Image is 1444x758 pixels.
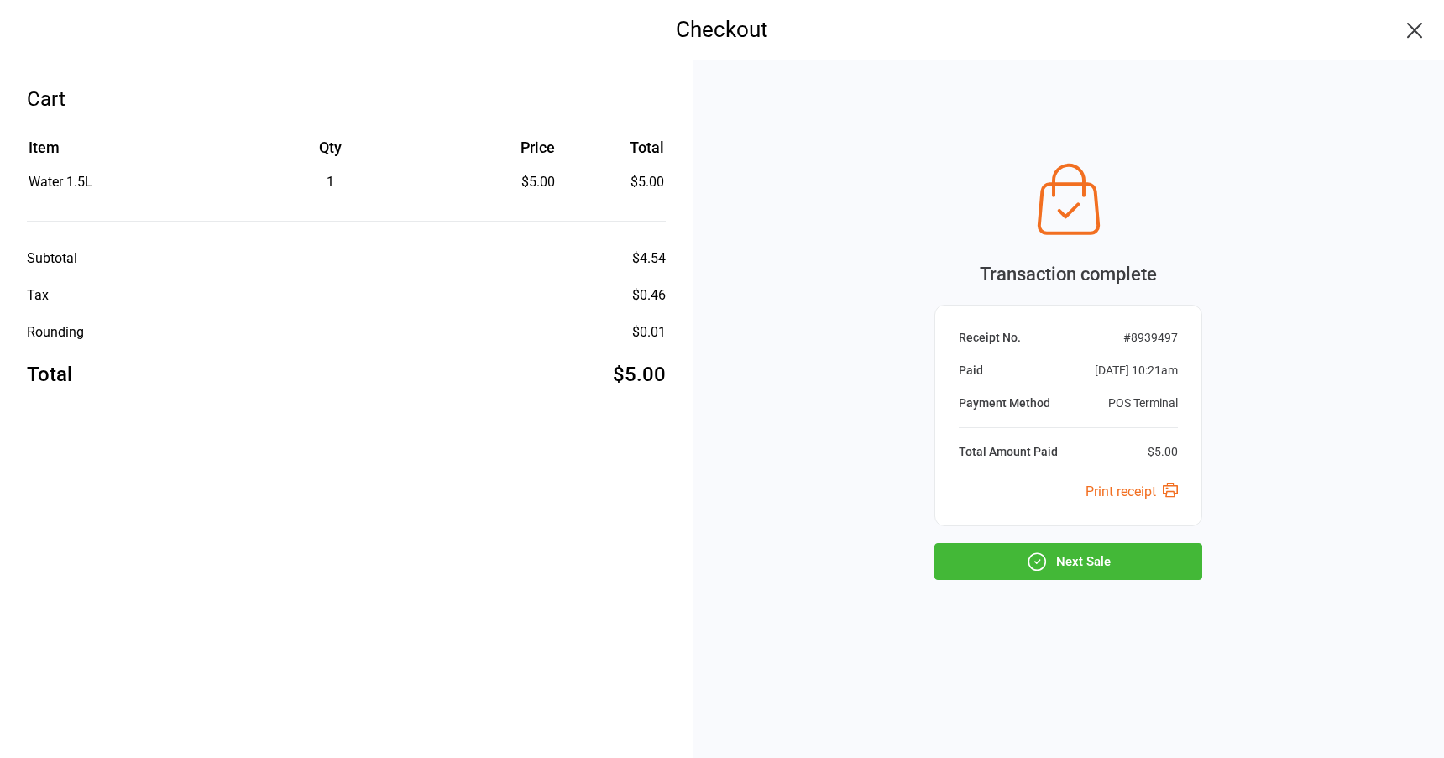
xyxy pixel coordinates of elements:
[27,359,72,389] div: Total
[219,172,442,192] div: 1
[1108,395,1178,412] div: POS Terminal
[27,285,49,306] div: Tax
[934,260,1202,288] div: Transaction complete
[1095,362,1178,379] div: [DATE] 10:21am
[959,329,1021,347] div: Receipt No.
[219,136,442,170] th: Qty
[27,84,666,114] div: Cart
[613,359,666,389] div: $5.00
[632,248,666,269] div: $4.54
[632,322,666,342] div: $0.01
[934,543,1202,580] button: Next Sale
[1086,484,1178,499] a: Print receipt
[444,136,556,159] div: Price
[562,172,663,192] td: $5.00
[1148,443,1178,461] div: $5.00
[27,322,84,342] div: Rounding
[632,285,666,306] div: $0.46
[29,136,217,170] th: Item
[27,248,77,269] div: Subtotal
[959,362,983,379] div: Paid
[444,172,556,192] div: $5.00
[29,174,92,190] span: Water 1.5L
[562,136,663,170] th: Total
[959,395,1050,412] div: Payment Method
[959,443,1058,461] div: Total Amount Paid
[1123,329,1178,347] div: # 8939497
